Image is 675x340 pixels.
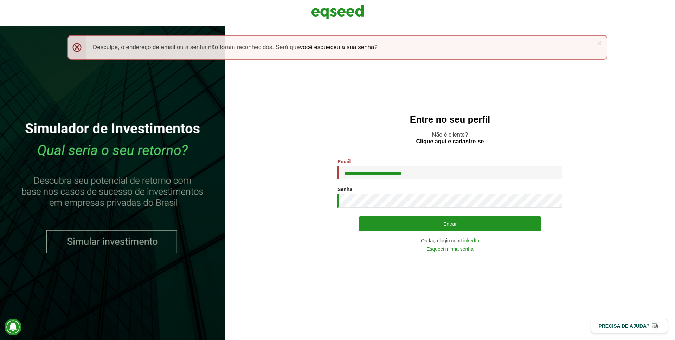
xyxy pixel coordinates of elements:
a: você esqueceu a sua senha? [300,44,378,50]
label: Senha [337,187,352,192]
div: Desculpe, o endereço de email ou a senha não foram reconhecidos. Será que [67,35,607,60]
p: Não é cliente? [239,131,661,145]
a: × [597,39,602,47]
img: EqSeed Logo [311,4,364,21]
button: Entrar [359,216,541,231]
h2: Entre no seu perfil [239,115,661,125]
a: LinkedIn [461,238,479,243]
label: Email [337,159,351,164]
a: Esqueci minha senha [426,247,474,251]
a: Clique aqui e cadastre-se [416,139,484,144]
div: Ou faça login com [337,238,562,243]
